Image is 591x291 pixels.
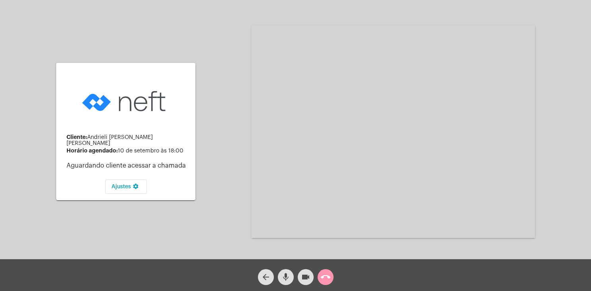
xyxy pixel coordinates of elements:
[111,184,140,189] span: Ajustes
[66,134,189,146] div: Andrieli [PERSON_NAME] [PERSON_NAME]
[261,272,271,282] mat-icon: arrow_back
[66,134,87,140] strong: Cliente:
[66,148,189,154] div: 10 de setembro às 18:00
[66,148,118,153] strong: Horário agendado:
[321,272,330,282] mat-icon: call_end
[281,272,291,282] mat-icon: mic
[66,162,189,169] p: Aguardando cliente acessar a chamada
[301,272,310,282] mat-icon: videocam
[80,78,172,124] img: logo-neft-novo-2.png
[131,183,140,193] mat-icon: settings
[105,180,147,194] button: Ajustes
